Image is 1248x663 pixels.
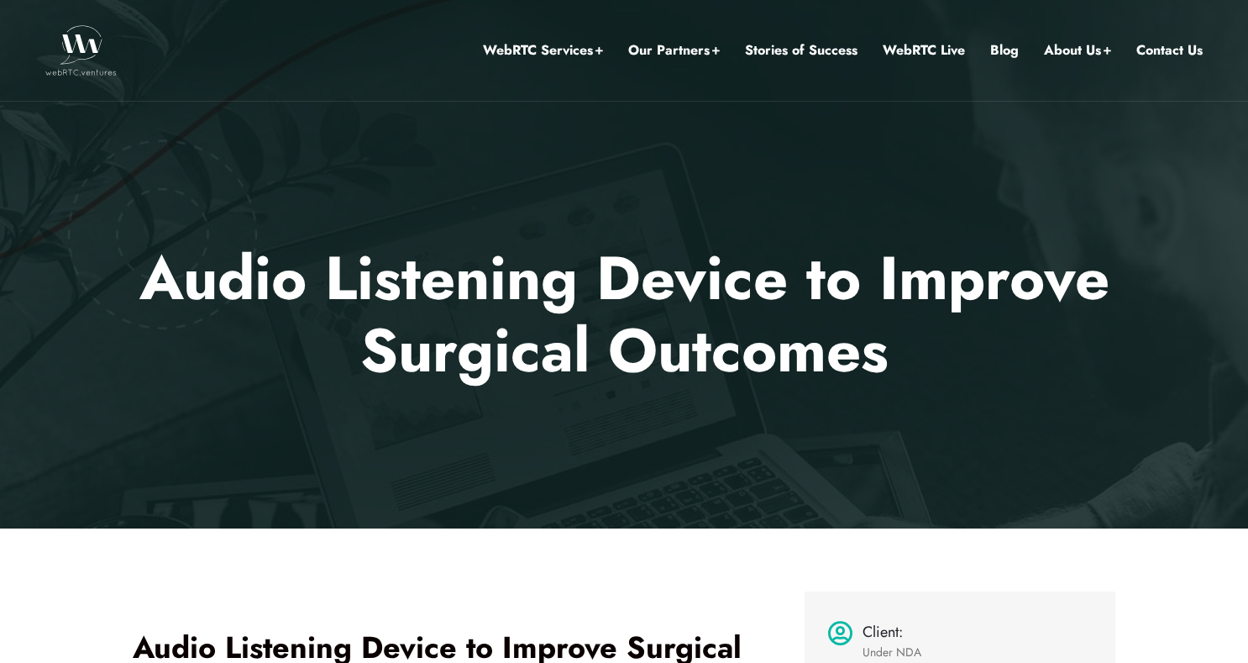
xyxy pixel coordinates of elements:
[628,39,720,61] a: Our Partners
[863,624,1090,639] h4: Client:
[133,242,1116,387] p: Audio Listening Device to Improve Surgical Outcomes
[883,39,965,61] a: WebRTC Live
[745,39,857,61] a: Stories of Success
[990,39,1019,61] a: Blog
[45,25,117,76] img: WebRTC.ventures
[1044,39,1111,61] a: About Us
[483,39,603,61] a: WebRTC Services
[1136,39,1203,61] a: Contact Us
